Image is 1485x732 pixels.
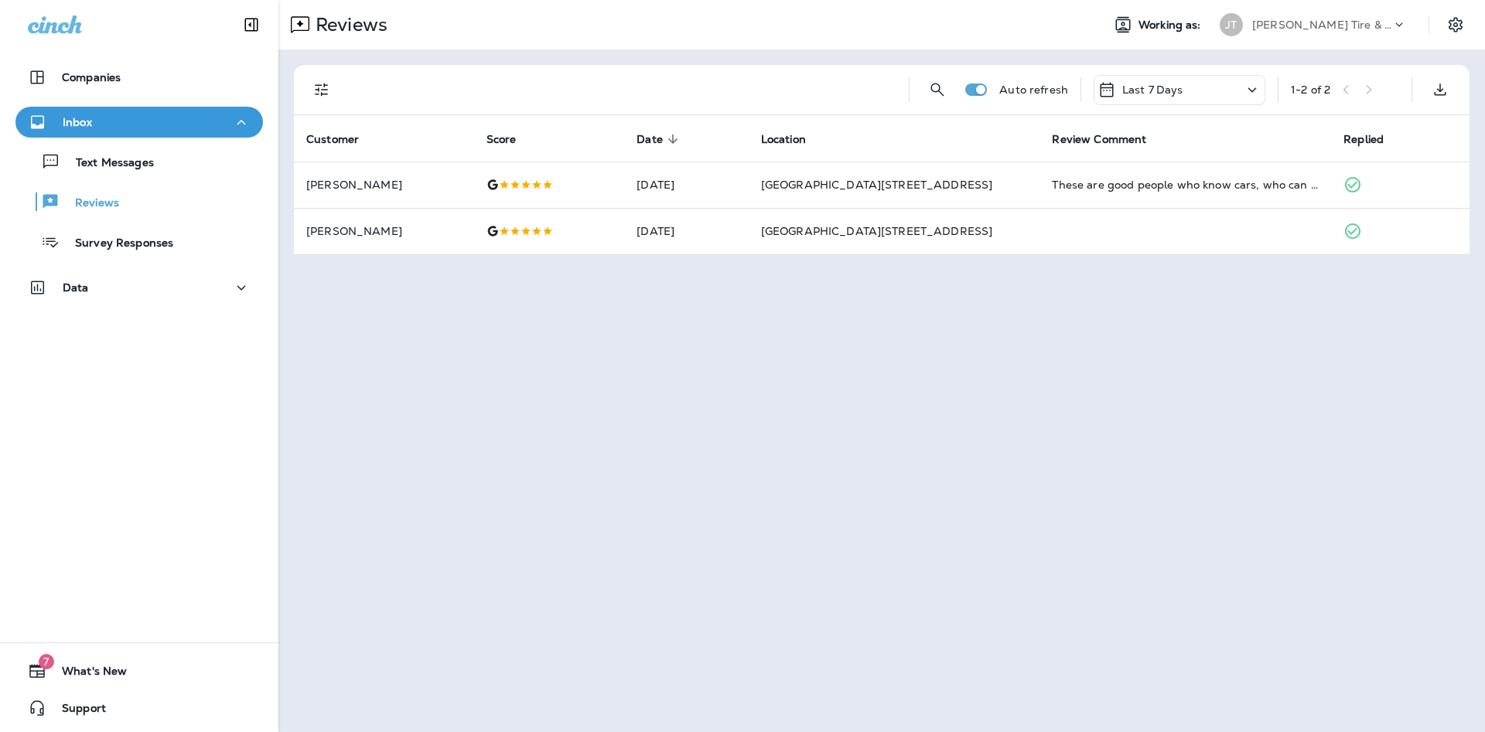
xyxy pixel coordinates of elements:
[306,74,337,105] button: Filters
[60,237,173,251] p: Survey Responses
[1052,177,1319,192] div: These are good people who know cars, who can find and isolate problems, and can repair them seaso...
[1343,132,1404,146] span: Replied
[624,208,748,254] td: [DATE]
[761,132,826,146] span: Location
[761,224,993,238] span: [GEOGRAPHIC_DATA][STREET_ADDRESS]
[306,132,379,146] span: Customer
[15,62,263,93] button: Companies
[1291,83,1330,96] div: 1 - 2 of 2
[1252,19,1391,31] p: [PERSON_NAME] Tire & Auto
[922,74,953,105] button: Search Reviews
[230,9,273,40] button: Collapse Sidebar
[637,132,683,146] span: Date
[624,162,748,208] td: [DATE]
[46,702,106,720] span: Support
[62,71,121,83] p: Companies
[306,133,359,146] span: Customer
[15,272,263,303] button: Data
[1052,132,1166,146] span: Review Comment
[15,693,263,723] button: Support
[39,654,54,669] span: 7
[761,178,993,192] span: [GEOGRAPHIC_DATA][STREET_ADDRESS]
[1343,133,1384,146] span: Replied
[15,107,263,138] button: Inbox
[306,179,462,191] p: [PERSON_NAME]
[1122,83,1183,96] p: Last 7 Days
[637,133,663,146] span: Date
[46,665,127,683] span: What's New
[1442,11,1470,39] button: Settings
[15,655,263,686] button: 7What's New
[15,145,263,178] button: Text Messages
[60,156,154,171] p: Text Messages
[309,13,387,36] p: Reviews
[1220,13,1243,36] div: JT
[63,281,89,294] p: Data
[486,132,537,146] span: Score
[15,186,263,218] button: Reviews
[60,196,119,211] p: Reviews
[1138,19,1204,32] span: Working as:
[1052,133,1146,146] span: Review Comment
[1425,74,1456,105] button: Export as CSV
[15,226,263,258] button: Survey Responses
[999,83,1068,96] p: Auto refresh
[761,133,806,146] span: Location
[306,225,462,237] p: [PERSON_NAME]
[63,116,92,128] p: Inbox
[486,133,517,146] span: Score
